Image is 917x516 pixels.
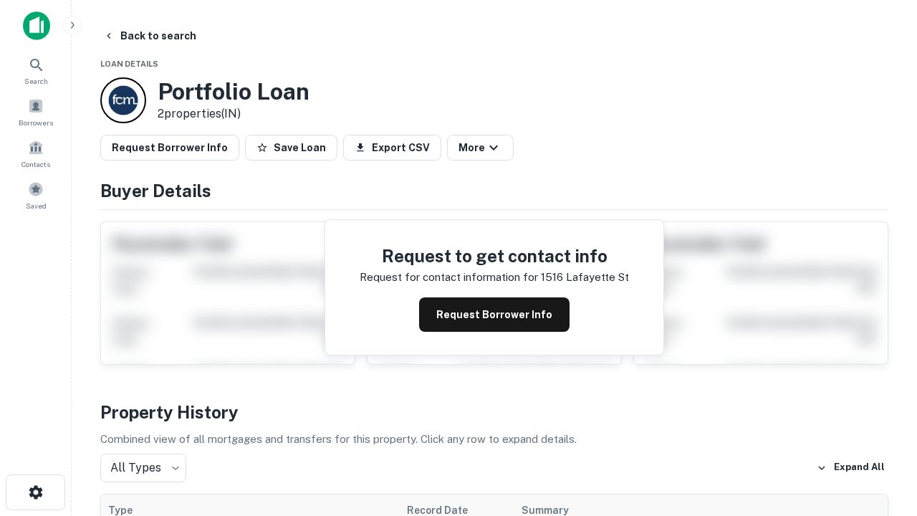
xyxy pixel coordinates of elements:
img: capitalize-icon.png [23,11,50,40]
h4: Request to get contact info [360,243,629,269]
button: Expand All [813,457,888,479]
button: Save Loan [245,135,337,161]
button: Export CSV [343,135,441,161]
a: Contacts [4,134,67,173]
button: Request Borrower Info [100,135,239,161]
button: Request Borrower Info [419,297,570,332]
a: Saved [4,176,67,214]
p: Combined view of all mortgages and transfers for this property. Click any row to expand details. [100,431,888,448]
button: More [447,135,514,161]
h3: Portfolio Loan [158,78,309,105]
button: Back to search [97,23,202,49]
span: Borrowers [19,117,53,128]
h4: Property History [100,399,888,425]
p: 2 properties (IN) [158,105,309,123]
span: Contacts [21,158,50,170]
p: 1516 lafayette st [541,269,629,286]
span: Saved [26,200,47,211]
a: Borrowers [4,92,67,131]
div: All Types [100,454,186,482]
h4: Buyer Details [100,178,888,204]
iframe: Chat Widget [845,401,917,470]
span: Loan Details [100,59,158,68]
p: Request for contact information for [360,269,538,286]
span: Search [24,75,48,87]
a: Search [4,51,67,90]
